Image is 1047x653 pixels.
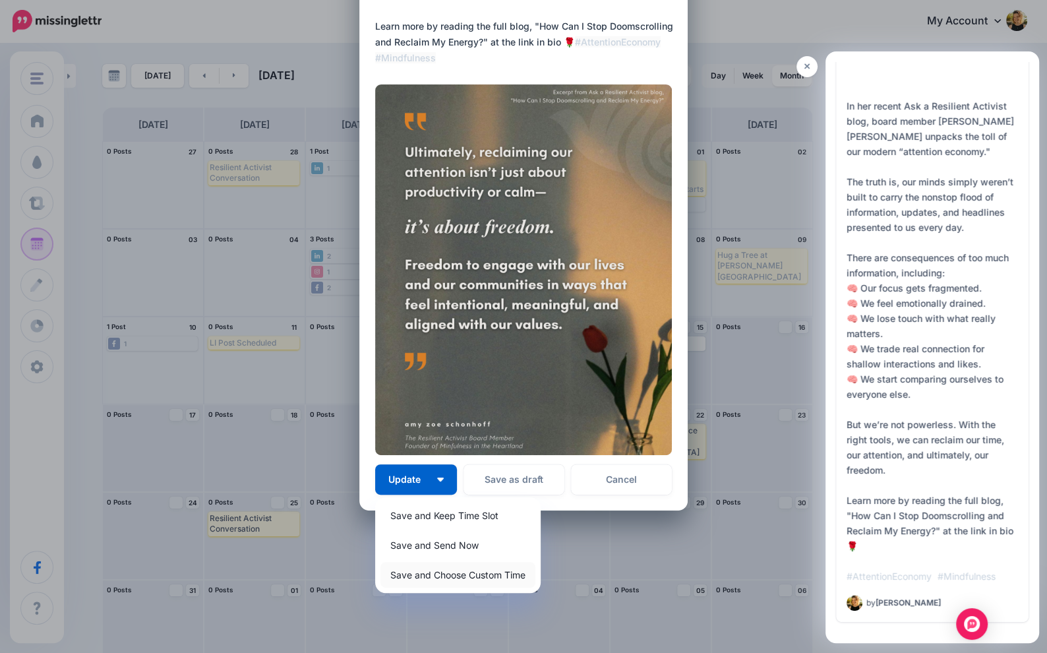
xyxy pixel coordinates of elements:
a: Save and Send Now [380,532,535,558]
button: Update [375,464,457,495]
img: EB8CVF5SQPT379HGLXMZIVQ551U7YJEM.png [375,84,672,456]
button: Save as draft [464,464,564,495]
a: Save and Keep Time Slot [380,503,535,528]
span: Update [388,475,431,484]
div: Update [375,497,541,593]
img: arrow-down-white.png [437,478,444,482]
div: Open Intercom Messenger [956,608,988,640]
a: Save and Choose Custom Time [380,562,535,588]
a: Cancel [571,464,672,495]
